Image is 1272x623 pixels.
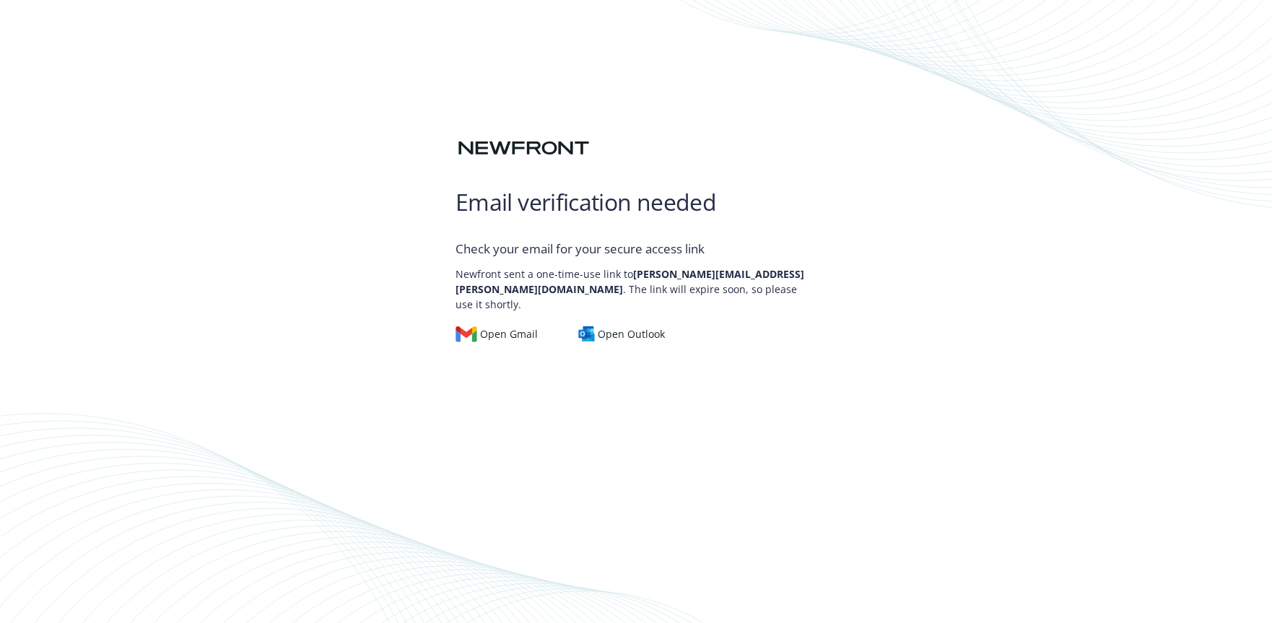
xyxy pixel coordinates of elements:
a: Open Outlook [578,326,677,342]
div: Open Outlook [578,326,666,342]
b: [PERSON_NAME][EMAIL_ADDRESS][PERSON_NAME][DOMAIN_NAME] [456,267,804,296]
h1: Email verification needed [456,188,816,217]
p: Newfront sent a one-time-use link to . The link will expire soon, so please use it shortly. [456,259,816,312]
img: gmail-logo.svg [456,326,477,342]
a: Open Gmail [456,326,549,342]
div: Open Gmail [456,326,538,342]
div: Check your email for your secure access link [456,240,816,258]
img: Newfront logo [456,136,592,161]
img: outlook-logo.svg [578,326,596,342]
